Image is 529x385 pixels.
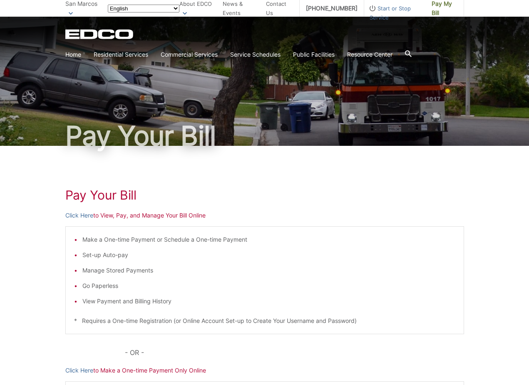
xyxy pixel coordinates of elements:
[65,187,464,202] h1: Pay Your Bill
[65,366,93,375] a: Click Here
[65,211,464,220] p: to View, Pay, and Manage Your Bill Online
[74,316,455,325] p: * Requires a One-time Registration (or Online Account Set-up to Create Your Username and Password)
[108,5,179,12] select: Select a language
[161,50,218,59] a: Commercial Services
[293,50,335,59] a: Public Facilities
[82,297,455,306] li: View Payment and Billing History
[347,50,392,59] a: Resource Center
[230,50,281,59] a: Service Schedules
[125,347,464,358] p: - OR -
[82,235,455,244] li: Make a One-time Payment or Schedule a One-time Payment
[65,50,81,59] a: Home
[65,29,134,39] a: EDCD logo. Return to the homepage.
[82,250,455,260] li: Set-up Auto-pay
[94,50,148,59] a: Residential Services
[82,266,455,275] li: Manage Stored Payments
[65,366,464,375] p: to Make a One-time Payment Only Online
[82,281,455,290] li: Go Paperless
[65,211,93,220] a: Click Here
[65,122,464,149] h1: Pay Your Bill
